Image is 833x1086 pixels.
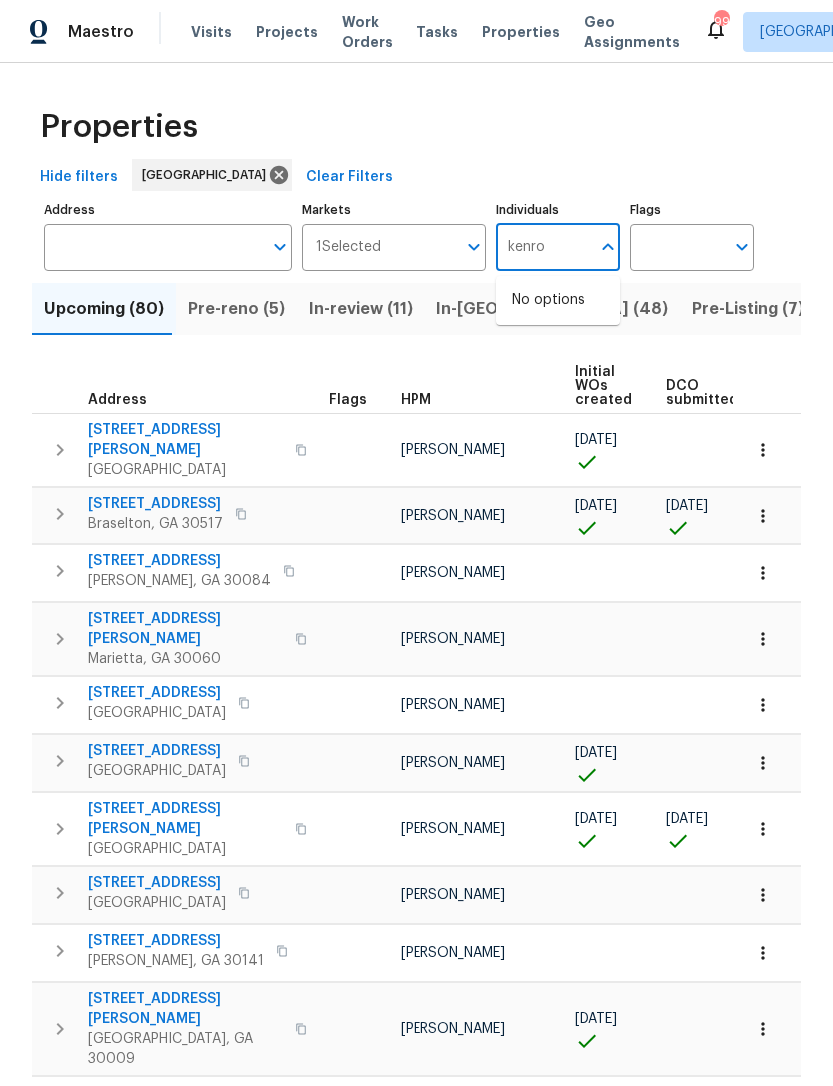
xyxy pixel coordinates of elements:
span: [DATE] [575,812,617,826]
span: [STREET_ADDRESS] [88,741,226,761]
span: [DATE] [666,812,708,826]
span: Address [88,393,147,407]
label: Flags [630,204,754,216]
span: Pre-Listing (7) [692,295,804,323]
span: Upcoming (80) [44,295,164,323]
button: Close [594,233,622,261]
span: [STREET_ADDRESS] [88,873,226,893]
span: Work Orders [342,12,393,52]
span: [DATE] [575,746,617,760]
div: [GEOGRAPHIC_DATA] [132,159,292,191]
span: Tasks [416,25,458,39]
button: Hide filters [32,159,126,196]
span: [PERSON_NAME], GA 30084 [88,571,271,591]
span: HPM [401,393,431,407]
span: [STREET_ADDRESS][PERSON_NAME] [88,420,283,460]
span: [GEOGRAPHIC_DATA] [88,839,283,859]
span: 1 Selected [316,239,381,256]
span: [PERSON_NAME] [401,632,505,646]
span: [DATE] [575,1012,617,1026]
span: [PERSON_NAME] [401,946,505,960]
span: Geo Assignments [584,12,680,52]
span: Marietta, GA 30060 [88,649,283,669]
span: [PERSON_NAME] [401,756,505,770]
span: [STREET_ADDRESS][PERSON_NAME] [88,799,283,839]
span: [DATE] [575,499,617,513]
span: [PERSON_NAME] [401,1022,505,1036]
span: [GEOGRAPHIC_DATA] [142,165,274,185]
span: [STREET_ADDRESS] [88,551,271,571]
span: [STREET_ADDRESS] [88,683,226,703]
span: Initial WOs created [575,365,632,407]
span: [GEOGRAPHIC_DATA], GA 30009 [88,1029,283,1069]
label: Individuals [496,204,620,216]
div: No options [496,276,620,325]
span: Pre-reno (5) [188,295,285,323]
label: Address [44,204,292,216]
span: [PERSON_NAME] [401,822,505,836]
span: [DATE] [666,499,708,513]
span: [STREET_ADDRESS][PERSON_NAME] [88,609,283,649]
span: [PERSON_NAME] [401,888,505,902]
span: [PERSON_NAME] [401,566,505,580]
span: [STREET_ADDRESS] [88,494,223,514]
button: Open [460,233,488,261]
span: [PERSON_NAME] [401,443,505,457]
span: Braselton, GA 30517 [88,514,223,534]
span: Properties [482,22,560,42]
span: Projects [256,22,318,42]
span: Properties [40,117,198,137]
input: Search ... [496,224,590,271]
span: [PERSON_NAME] [401,509,505,523]
span: [GEOGRAPHIC_DATA] [88,761,226,781]
span: Maestro [68,22,134,42]
div: 99 [714,12,728,32]
span: [GEOGRAPHIC_DATA] [88,460,283,480]
span: [STREET_ADDRESS][PERSON_NAME] [88,989,283,1029]
span: [STREET_ADDRESS] [88,931,264,951]
span: [GEOGRAPHIC_DATA] [88,893,226,913]
span: [PERSON_NAME], GA 30141 [88,951,264,971]
span: In-[GEOGRAPHIC_DATA] (48) [436,295,668,323]
span: Visits [191,22,232,42]
span: [DATE] [575,433,617,447]
span: Clear Filters [306,165,393,190]
span: [PERSON_NAME] [401,698,505,712]
button: Open [728,233,756,261]
span: Hide filters [40,165,118,190]
span: DCO submitted [666,379,738,407]
button: Clear Filters [298,159,401,196]
span: Flags [329,393,367,407]
label: Markets [302,204,487,216]
span: [GEOGRAPHIC_DATA] [88,703,226,723]
span: In-review (11) [309,295,413,323]
button: Open [266,233,294,261]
